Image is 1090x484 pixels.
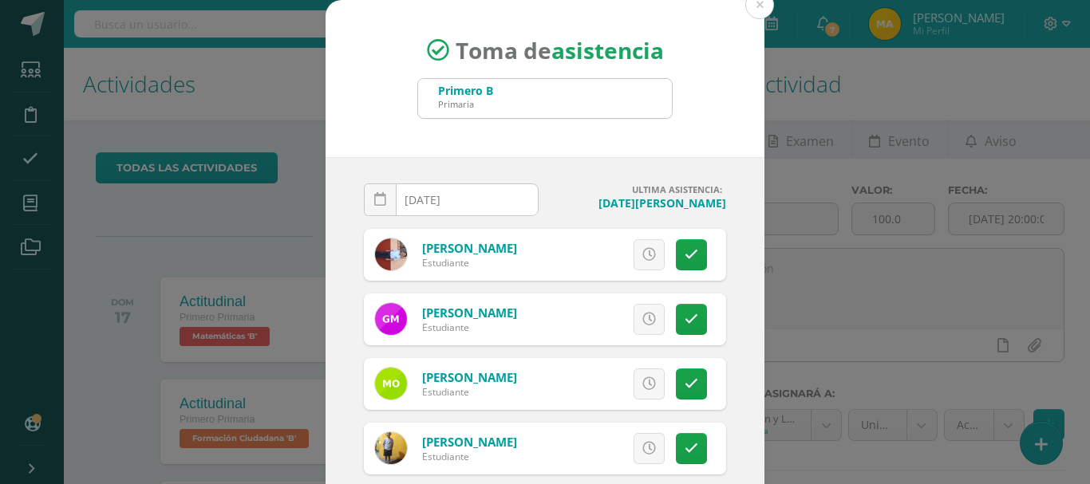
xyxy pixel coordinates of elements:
img: 5e5ee69d65e528d6c98a9c991be7cc52.png [375,432,407,464]
span: Toma de [456,35,664,65]
a: [PERSON_NAME] [422,240,517,256]
a: [PERSON_NAME] [422,434,517,450]
span: Excusa [558,434,602,463]
a: [PERSON_NAME] [422,305,517,321]
a: [PERSON_NAME] [422,369,517,385]
div: Primero B [438,83,493,98]
div: Estudiante [422,450,517,463]
div: Estudiante [422,321,517,334]
div: Estudiante [422,385,517,399]
img: c7c4e7830e4234219e46960d1dce8032.png [375,238,407,270]
img: 23cc88146d280c7077321ca967121714.png [375,368,407,399]
span: Excusa [558,240,602,270]
input: Busca un grado o sección aquí... [418,79,672,118]
strong: asistencia [551,35,664,65]
div: Primaria [438,98,493,110]
img: f91c095132185fed92204b3928abe38d.png [375,303,407,335]
input: Fecha de Inasistencia [365,184,538,215]
div: Estudiante [422,256,517,270]
h4: ULTIMA ASISTENCIA: [551,183,726,195]
span: Excusa [558,305,602,334]
h4: [DATE][PERSON_NAME] [551,195,726,211]
span: Excusa [558,369,602,399]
